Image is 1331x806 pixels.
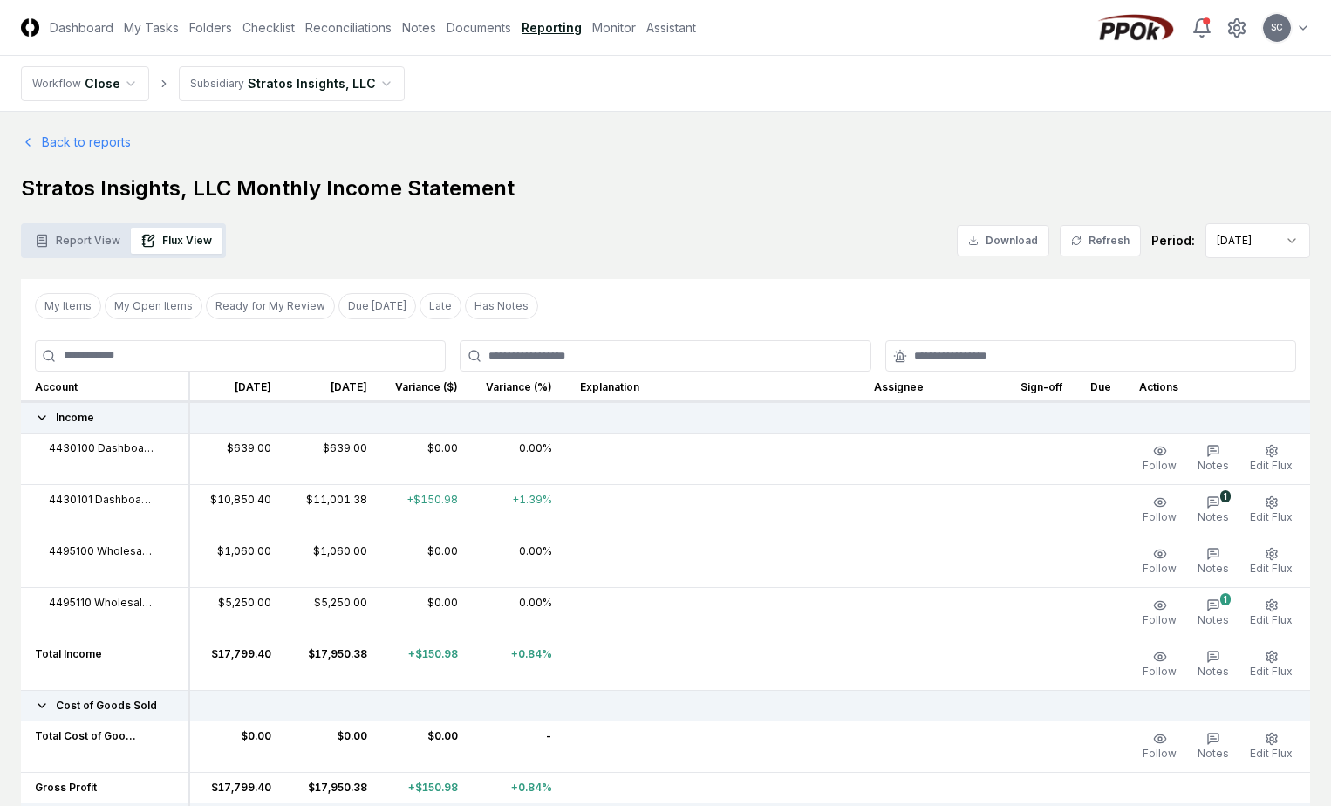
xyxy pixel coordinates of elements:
a: Dashboard [50,18,113,37]
span: Edit Flux [1250,747,1293,760]
td: $5,250.00 [189,587,285,639]
a: Reporting [522,18,582,37]
td: +$150.98 [381,484,472,536]
button: Notes [1194,646,1232,683]
td: $17,799.40 [189,639,285,690]
img: PPOk logo [1094,14,1177,42]
span: Notes [1198,747,1229,760]
td: +1.39% [472,484,566,536]
span: Follow [1143,459,1177,472]
td: $17,950.38 [285,639,381,690]
th: Variance ($) [381,372,472,402]
button: Follow [1139,492,1180,529]
button: Edit Flux [1246,595,1296,632]
div: 1 [1220,593,1231,605]
span: Follow [1143,510,1177,523]
span: Notes [1198,459,1229,472]
button: Notes [1194,543,1232,580]
td: $0.00 [381,587,472,639]
a: Reconciliations [305,18,392,37]
td: $11,001.38 [285,484,381,536]
span: Follow [1143,562,1177,575]
td: $0.00 [381,536,472,587]
button: Due Today [338,293,416,319]
span: Follow [1143,665,1177,678]
span: 4430101 Dashboard Suite - Revenue Share [49,492,154,508]
span: Edit Flux [1250,613,1293,626]
th: [DATE] [285,372,381,402]
span: Follow [1143,613,1177,626]
button: My Items [35,293,101,319]
button: Follow [1139,646,1180,683]
button: Follow [1139,728,1180,765]
button: Edit Flux [1246,728,1296,765]
th: Sign-off [1007,372,1076,402]
td: 0.00% [472,433,566,484]
button: Ready for My Review [206,293,335,319]
button: Download [957,225,1049,256]
td: - [472,721,566,772]
span: Gross Profit [35,780,97,796]
button: Edit Flux [1246,441,1296,477]
span: Total Cost of Goods Sold [35,728,140,744]
td: $0.00 [381,433,472,484]
button: Refresh [1060,225,1141,256]
button: Follow [1139,543,1180,580]
div: 1 [1220,490,1231,502]
button: Report View [24,228,131,254]
td: $10,850.40 [189,484,285,536]
span: Edit Flux [1250,510,1293,523]
button: Edit Flux [1246,492,1296,529]
button: 1Notes [1194,492,1232,529]
span: Edit Flux [1250,562,1293,575]
h1: Stratos Insights, LLC Monthly Income Statement [21,174,1310,202]
span: Cost of Goods Sold [56,698,157,714]
span: Edit Flux [1250,459,1293,472]
button: Notes [1194,441,1232,477]
button: Flux View [131,228,222,254]
a: Back to reports [21,133,131,151]
span: Edit Flux [1250,665,1293,678]
td: $1,060.00 [285,536,381,587]
td: $1,060.00 [189,536,285,587]
button: Follow [1139,595,1180,632]
button: My Open Items [105,293,202,319]
span: SC [1271,21,1283,34]
td: $0.00 [189,721,285,772]
span: Notes [1198,665,1229,678]
button: Follow [1139,441,1180,477]
a: Assistant [646,18,696,37]
a: Folders [189,18,232,37]
th: [DATE] [189,372,285,402]
th: Variance (%) [472,372,566,402]
td: $0.00 [381,721,472,772]
span: Notes [1198,510,1229,523]
button: Notes [1194,728,1232,765]
td: $17,799.40 [189,772,285,803]
th: Assignee [860,372,1007,402]
td: +0.84% [472,639,566,690]
td: $0.00 [285,721,381,772]
td: +0.84% [472,772,566,803]
th: Explanation [566,372,860,402]
span: 4495100 Wholesaler Performance Monitor [49,543,154,559]
span: Follow [1143,747,1177,760]
span: 4495110 Wholesaler RFP Analysis [49,595,154,611]
nav: breadcrumb [21,66,405,101]
a: Notes [402,18,436,37]
div: Workflow [32,76,81,92]
span: Total Income [35,646,102,662]
span: Notes [1198,613,1229,626]
td: $639.00 [189,433,285,484]
td: +$150.98 [381,639,472,690]
button: SC [1261,12,1293,44]
a: Checklist [242,18,295,37]
a: My Tasks [124,18,179,37]
button: Late [420,293,461,319]
button: Edit Flux [1246,543,1296,580]
button: Has Notes [465,293,538,319]
span: Notes [1198,562,1229,575]
a: Documents [447,18,511,37]
img: Logo [21,18,39,37]
th: Actions [1125,372,1310,402]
